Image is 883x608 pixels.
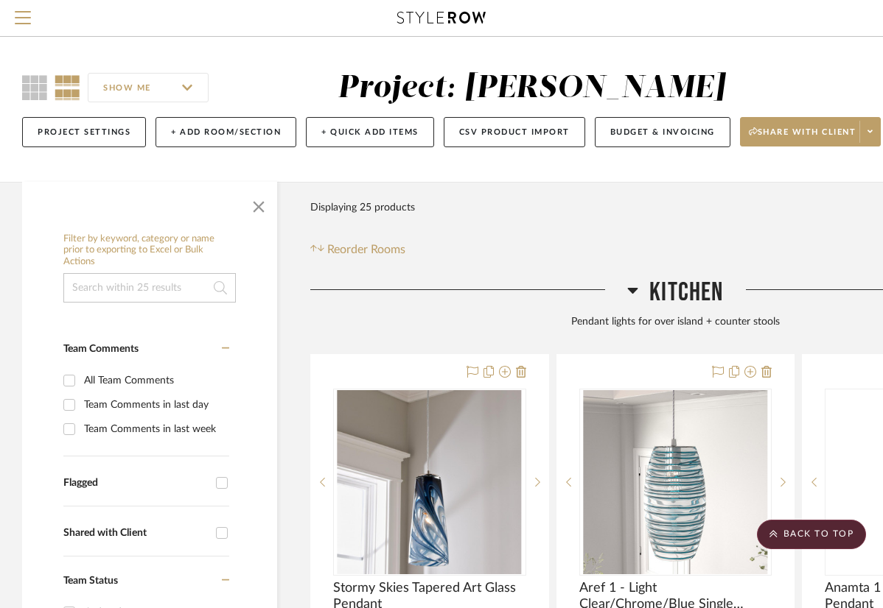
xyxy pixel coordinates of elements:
button: Project Settings [22,117,146,147]
input: Search within 25 results [63,273,236,303]
button: Close [244,189,273,219]
img: Stormy Skies Tapered Art Glass Pendant [338,390,522,574]
button: Budget & Invoicing [595,117,730,147]
button: + Quick Add Items [306,117,434,147]
div: Project: [PERSON_NAME] [338,73,725,104]
div: Shared with Client [63,527,209,540]
span: Team Comments [63,344,139,354]
div: All Team Comments [84,369,226,392]
span: Team Status [63,576,118,586]
div: Team Comments in last week [84,417,226,441]
span: Kitchen [649,277,723,308]
h6: Filter by keyword, category or name prior to exporting to Excel or Bulk Actions [63,233,236,268]
div: Displaying 25 products [310,193,415,222]
scroll-to-top-button: BACK TO TOP [757,520,866,549]
div: 0 [580,389,772,575]
div: Flagged [63,477,209,489]
button: + Add Room/Section [156,117,296,147]
img: Aref 1 - Light Clear/Chrome/Blue Single Pendant [583,390,767,574]
div: Team Comments in last day [84,393,226,417]
div: 0 [334,389,526,575]
button: Share with client [740,117,882,146]
span: Reorder Rooms [327,241,405,258]
button: CSV Product Import [444,117,585,147]
span: Share with client [749,127,856,149]
button: Reorder Rooms [310,241,405,258]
